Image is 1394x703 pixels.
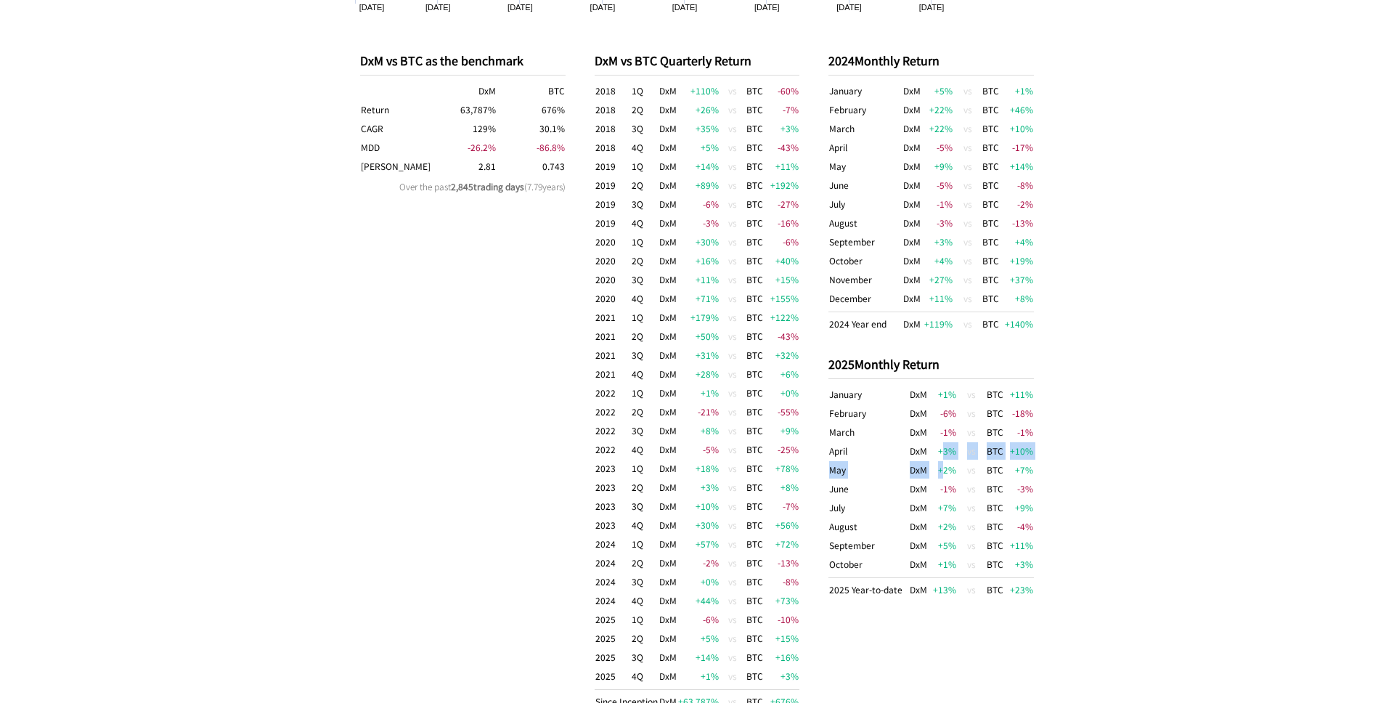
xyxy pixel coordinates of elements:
[595,440,631,459] td: 2022
[828,423,908,442] td: March
[631,478,659,497] td: 2Q
[659,365,677,383] td: DxM
[720,195,746,214] td: vs
[595,346,631,365] td: 2021
[537,141,565,153] span: -86.8 %
[900,232,924,251] td: DxM
[428,81,497,100] th: DxM
[677,327,720,346] td: +50 %
[361,141,380,153] span: Maximum Drawdown
[1004,214,1034,232] td: -13 %
[924,176,953,195] td: -5 %
[900,176,924,195] td: DxM
[764,138,800,157] td: -43 %
[908,423,929,442] td: DxM
[924,312,953,334] td: +119 %
[746,176,764,195] td: BTC
[595,100,631,119] td: 2018
[677,214,720,232] td: -3 %
[720,421,746,440] td: vs
[828,52,1034,69] p: 2024 Monthly Return
[900,138,924,157] td: DxM
[631,346,659,365] td: 3Q
[677,402,720,421] td: -21 %
[982,138,1004,157] td: BTC
[929,479,958,498] td: -1 %
[1004,251,1034,270] td: +19 %
[720,251,746,270] td: vs
[764,365,800,383] td: +6 %
[720,157,746,176] td: vs
[900,100,924,119] td: DxM
[677,497,720,516] td: +10 %
[659,383,677,402] td: DxM
[986,385,1006,404] td: BTC
[953,214,982,232] td: vs
[497,81,565,100] th: BTC
[953,176,982,195] td: vs
[631,308,659,327] td: 1Q
[631,232,659,251] td: 1Q
[497,100,565,119] td: 676 %
[677,195,720,214] td: -6 %
[764,157,800,176] td: +11 %
[677,100,720,119] td: +26 %
[900,119,924,138] td: DxM
[957,423,986,442] td: vs
[982,270,1004,289] td: BTC
[953,157,982,176] td: vs
[919,3,945,12] text: [DATE]
[659,346,677,365] td: DxM
[631,214,659,232] td: 4Q
[900,157,924,176] td: DxM
[677,157,720,176] td: +14 %
[451,180,524,192] span: 2,845 trading days
[836,3,862,12] text: [DATE]
[929,404,958,423] td: -6 %
[929,385,958,404] td: +1 %
[828,442,908,460] td: April
[828,100,900,119] td: February
[746,478,764,497] td: BTC
[1005,404,1034,423] td: -18 %
[764,100,800,119] td: -7 %
[659,327,677,346] td: DxM
[1004,270,1034,289] td: +37 %
[631,138,659,157] td: 4Q
[631,365,659,383] td: 4Q
[746,157,764,176] td: BTC
[982,157,1004,176] td: BTC
[746,402,764,421] td: BTC
[1005,442,1034,460] td: +10 %
[677,232,720,251] td: +30 %
[924,119,953,138] td: +22 %
[900,270,924,289] td: DxM
[900,312,924,334] td: DxM
[900,195,924,214] td: DxM
[659,459,677,478] td: DxM
[659,138,677,157] td: DxM
[631,402,659,421] td: 2Q
[659,119,677,138] td: DxM
[659,440,677,459] td: DxM
[659,270,677,289] td: DxM
[908,385,929,404] td: DxM
[953,195,982,214] td: vs
[631,383,659,402] td: 1Q
[360,52,566,69] p: DxM vs BTC as the benchmark
[659,214,677,232] td: DxM
[953,81,982,100] td: vs
[746,459,764,478] td: BTC
[924,214,953,232] td: -3 %
[595,402,631,421] td: 2022
[1004,312,1034,334] td: +140 %
[590,3,616,12] text: [DATE]
[828,460,908,479] td: May
[659,478,677,497] td: DxM
[828,119,900,138] td: March
[764,289,800,308] td: +155 %
[720,289,746,308] td: vs
[764,478,800,497] td: +8 %
[1005,479,1034,498] td: -3 %
[360,119,428,138] th: Compound Annual Growth Rate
